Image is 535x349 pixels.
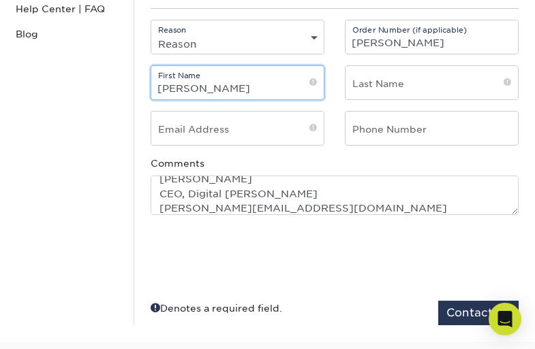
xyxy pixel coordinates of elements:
label: Comments [151,156,204,170]
div: Open Intercom Messenger [489,303,521,335]
a: Blog [10,22,123,46]
iframe: reCAPTCHA [311,231,494,278]
button: Contact Us [438,301,519,325]
div: Denotes a required field. [151,301,282,315]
